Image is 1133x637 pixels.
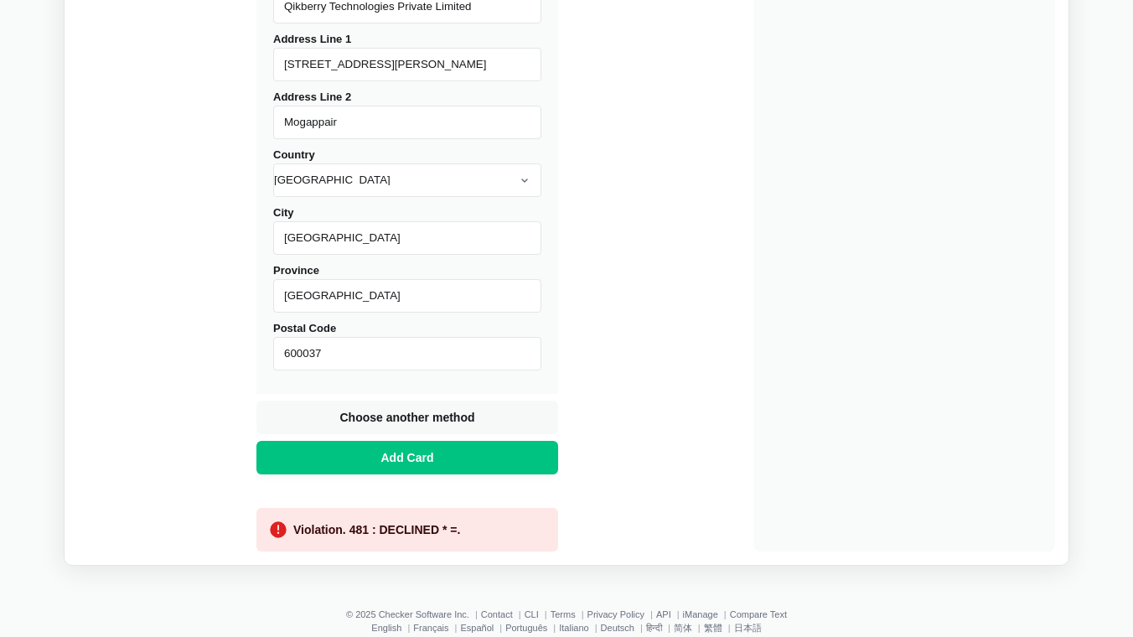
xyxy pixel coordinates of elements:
[505,623,547,633] a: Português
[273,91,541,139] label: Address Line 2
[273,163,541,197] select: Country
[601,623,634,633] a: Deutsch
[674,623,692,633] a: 简体
[336,409,478,426] span: Choose another method
[730,609,787,619] a: Compare Text
[704,623,722,633] a: 繁體
[683,609,718,619] a: iManage
[273,206,541,255] label: City
[273,221,541,255] input: City
[413,623,448,633] a: Français
[656,609,671,619] a: API
[273,33,541,81] label: Address Line 1
[293,521,460,538] div: Violation. 481 : DECLINED * =.
[256,401,558,434] button: Choose another method
[378,449,437,466] span: Add Card
[273,337,541,370] input: Postal Code
[273,322,541,370] label: Postal Code
[273,264,541,313] label: Province
[460,623,494,633] a: Español
[525,609,539,619] a: CLI
[587,609,644,619] a: Privacy Policy
[559,623,588,633] a: Italiano
[273,279,541,313] input: Province
[481,609,513,619] a: Contact
[734,623,762,633] a: 日本語
[273,48,541,81] input: Address Line 1
[551,609,576,619] a: Terms
[273,148,541,197] label: Country
[273,106,541,139] input: Address Line 2
[346,609,481,619] li: © 2025 Checker Software Inc.
[371,623,401,633] a: English
[646,623,662,633] a: हिन्दी
[256,441,558,474] button: Add Card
